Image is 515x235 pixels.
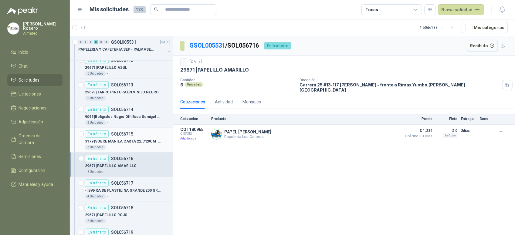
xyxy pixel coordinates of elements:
a: En tránsitoSOL05671229671 |PAPELILLO AZUL6 Unidades- [70,54,173,79]
div: En tránsito [85,180,109,187]
p: SOL056712 [111,58,133,62]
div: - [180,58,187,65]
p: Producto [211,117,398,121]
p: Dirección [300,78,500,82]
p: [PERSON_NAME] Rosero [23,22,63,30]
div: 0 [99,40,103,44]
p: - [107,71,108,76]
button: Mís categorías [462,22,508,33]
p: - [107,120,108,125]
p: GSOL005531 [111,40,136,44]
p: 2 días [461,127,476,134]
span: Negociaciones [19,105,47,111]
a: En tránsitoSOL0567149065 |Boligrafos Negro Offi Esco Semigel 0.7mm trazo fino3 Unidades- [70,103,173,128]
p: Precio [402,117,432,121]
p: 29673 | TARRO PINTURA EN VINILO NEGRO [85,89,159,95]
p: PAPELERIA Y CAFETERIA SEP - PALMASECA [78,47,154,52]
a: Adjudicación [7,116,63,128]
a: En tránsitoSOL05671629671 |PAPELILLO AMARILLO6 Unidades- [70,153,173,177]
p: SOL056715 [111,132,133,136]
a: Licitaciones [7,88,63,100]
p: COT180965 [180,127,208,132]
a: Configuración [7,165,63,176]
span: Remisiones [19,153,41,160]
div: En tránsito [85,130,109,138]
p: 29671 | PAPELILLO AMARILLO [85,163,137,169]
div: Cotizaciones [180,99,205,105]
span: Adjudicación [19,119,43,125]
p: SOL056716 [111,156,133,161]
div: 6 Unidades [85,170,106,174]
div: 4 Unidades [85,194,106,199]
div: 0 [104,40,109,44]
p: 6 [180,82,183,87]
p: / SOL056716 [189,41,259,50]
div: 7 Unidades [85,145,106,150]
p: SOL056717 [111,181,133,185]
a: En tránsitoSOL05671329673 |TARRO PINTURA EN VINILO NEGRO2 Unidades- [70,79,173,103]
span: Chat [19,63,28,69]
a: Manuales y ayuda [7,179,63,190]
span: Solicitudes [19,77,40,83]
div: 0 [83,40,88,44]
div: 0 [89,40,93,44]
a: Remisiones [7,151,63,162]
p: SOL056713 [111,83,133,87]
div: En tránsito [85,106,109,113]
p: - [107,145,108,150]
a: En tránsitoSOL05671829671 |PAPELILLO ROJO6 Unidades- [70,202,173,226]
a: Chat [7,60,63,72]
div: En tránsito [85,204,109,211]
img: Logo peakr [7,7,38,15]
p: - [107,194,108,199]
p: SOL056718 [111,206,133,210]
p: PAPEL [PERSON_NAME] [224,129,271,134]
span: Manuales y ayuda [19,181,53,188]
p: Carrera 25 #13-117 [PERSON_NAME] - frente a Rimax Yumbo , [PERSON_NAME][GEOGRAPHIC_DATA] [300,82,500,92]
p: 29671 | PAPELILLO ROJO [85,212,127,218]
h1: Mis solicitudes [90,5,129,14]
div: 6 Unidades [85,219,106,223]
a: 0 0 0 47 0 0 GSOL005531[DATE] PAPELERIA Y CAFETERIA SEP - PALMASECA [78,39,171,58]
div: Incluido [443,133,457,138]
p: 3179 | SOBRE MANILA CARTA 22.5*29CM UNIBOL [85,139,161,144]
p: - [107,219,108,223]
a: GSOL005531 [189,42,225,49]
div: Todas [365,6,378,13]
span: Configuración [19,167,46,174]
img: Company Logo [212,129,222,139]
p: [DATE] [190,59,202,65]
p: Almatec [23,32,63,35]
div: 47 [94,40,98,44]
p: SOL056714 [111,107,133,112]
div: En tránsito [85,155,109,162]
div: 6 Unidades [85,71,106,76]
a: Órdenes de Compra [7,130,63,148]
div: Unidades [185,82,203,87]
p: [DATE] [160,39,170,45]
a: Inicio [7,46,63,58]
div: En tránsito [85,81,109,89]
div: 1 - 50 de 138 [420,23,457,32]
a: Negociaciones [7,102,63,114]
a: En tránsitoSOL0567153179 |SOBRE MANILA CARTA 22.5*29CM UNIBOL7 Unidades- [70,128,173,153]
div: 0 [78,40,83,44]
p: 9065 | Boligrafos Negro Offi Esco Semigel 0.7mm trazo fino [85,114,161,120]
p: 29671 | PAPELILLO AZUL [85,65,127,71]
p: Papeleria Los Colores [224,134,271,139]
span: $ 1.234 [402,127,432,134]
span: Órdenes de Compra [19,133,57,146]
div: En tránsito [264,42,291,49]
span: Inicio [19,49,29,55]
div: Actividad [215,99,233,105]
p: Cotización [180,117,208,121]
span: search [154,7,158,12]
a: En tránsitoSOL056717- |BARRA DE PLASTILINA GRANDE 200 GRAMOS NEGRO4 Unidades- [70,177,173,202]
div: 3 Unidades [85,120,106,125]
p: - | BARRA DE PLASTILINA GRANDE 200 GRAMOS NEGRO [85,188,161,193]
span: Crédito 30 días [402,134,432,138]
span: Licitaciones [19,91,41,97]
div: Mensajes [242,99,261,105]
p: 29671 | PAPELILLO AMARILLO [180,67,249,73]
p: - [107,96,108,101]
